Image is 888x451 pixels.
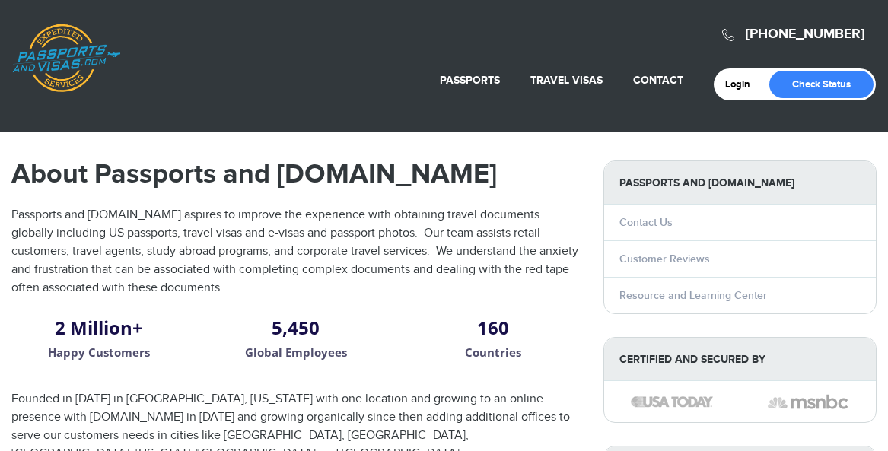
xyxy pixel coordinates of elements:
a: Check Status [769,71,874,98]
img: image description [631,396,713,408]
h2: 5,450 [208,323,383,332]
a: Passports & [DOMAIN_NAME] [12,24,120,92]
p: Countries [406,344,581,361]
h2: 160 [406,323,581,332]
strong: Certified and Secured by [604,338,876,381]
p: Happy Customers [11,344,186,361]
a: Resource and Learning Center [619,289,767,302]
a: Contact [633,74,683,87]
a: Contact Us [619,216,673,229]
a: Customer Reviews [619,252,710,265]
a: Passports [440,74,500,87]
a: Login [725,78,761,91]
h2: 2 Million+ [11,323,186,332]
a: [PHONE_NUMBER] [746,26,864,43]
p: Global Employees [208,344,383,361]
strong: Passports and [DOMAIN_NAME] [604,161,876,205]
img: image description [768,392,848,411]
h1: About Passports and [DOMAIN_NAME] [11,160,581,188]
p: Passports and [DOMAIN_NAME] aspires to improve the experience with obtaining travel documents glo... [11,206,581,297]
a: Travel Visas [530,74,603,87]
